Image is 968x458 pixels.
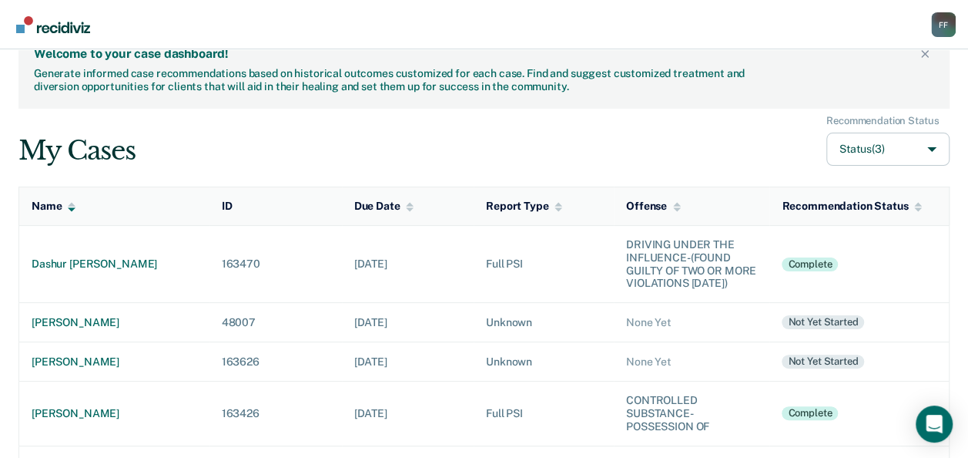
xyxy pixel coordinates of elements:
div: [PERSON_NAME] [32,407,197,420]
button: Status(3) [826,133,950,166]
div: Not yet started [782,315,864,329]
td: 163626 [209,342,342,382]
td: Unknown [474,342,614,382]
td: [DATE] [342,342,474,382]
div: Not yet started [782,355,864,369]
td: 163426 [209,382,342,446]
div: CONTROLLED SUBSTANCE-POSSESSION OF [626,394,757,433]
div: Complete [782,406,838,420]
div: Recommendation Status [782,200,922,213]
td: Unknown [474,303,614,342]
td: 163470 [209,225,342,302]
div: [PERSON_NAME] [32,355,197,369]
div: Welcome to your case dashboard! [34,46,916,61]
div: F F [931,12,956,37]
div: Due Date [354,200,414,213]
button: Profile dropdown button [931,12,956,37]
td: [DATE] [342,382,474,446]
td: [DATE] [342,303,474,342]
div: None Yet [626,316,757,329]
div: dashur [PERSON_NAME] [32,258,197,271]
td: 48007 [209,303,342,342]
td: Full PSI [474,382,614,446]
img: Recidiviz [16,16,90,33]
div: DRIVING UNDER THE INFLUENCE-(FOUND GUILTY OF TWO OR MORE VIOLATIONS [DATE]) [626,238,757,290]
div: My Cases [18,135,135,167]
td: [DATE] [342,225,474,302]
div: Offense [626,200,681,213]
div: Name [32,200,75,213]
div: Generate informed case recommendations based on historical outcomes customized for each case. Fin... [34,67,749,93]
div: None Yet [626,355,757,369]
div: Complete [782,258,838,271]
div: [PERSON_NAME] [32,316,197,329]
div: Report Type [486,200,562,213]
div: Open Intercom Messenger [916,406,953,443]
td: Full PSI [474,225,614,302]
div: Recommendation Status [826,115,939,127]
div: ID [222,200,233,213]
